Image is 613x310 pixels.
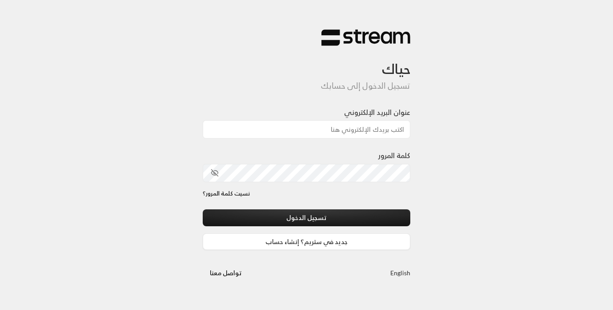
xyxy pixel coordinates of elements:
input: اكتب بريدك الإلكتروني هنا [203,120,411,139]
h5: تسجيل الدخول إلى حسابك [203,81,411,91]
label: عنوان البريد الإلكتروني [344,107,410,118]
button: toggle password visibility [207,165,222,180]
label: كلمة المرور [378,150,410,161]
h3: حياك [203,46,411,77]
a: English [390,265,410,281]
button: تواصل معنا [203,265,249,281]
a: جديد في ستريم؟ إنشاء حساب [203,233,411,250]
img: Stream Logo [321,29,410,46]
a: نسيت كلمة المرور؟ [203,189,250,198]
a: تواصل معنا [203,267,249,278]
button: تسجيل الدخول [203,209,411,226]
